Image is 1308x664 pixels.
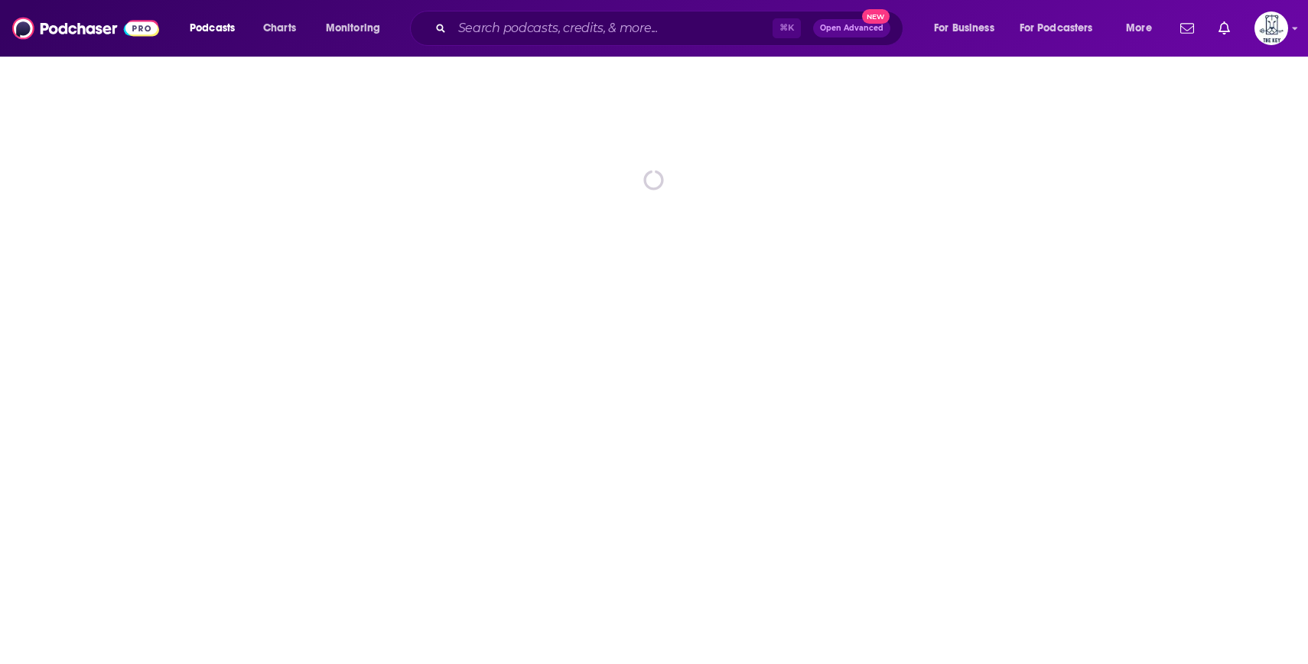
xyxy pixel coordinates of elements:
[1254,11,1288,45] img: User Profile
[315,16,400,41] button: open menu
[12,14,159,43] img: Podchaser - Follow, Share and Rate Podcasts
[190,18,235,39] span: Podcasts
[452,16,773,41] input: Search podcasts, credits, & more...
[1126,18,1152,39] span: More
[1010,16,1115,41] button: open menu
[253,16,305,41] a: Charts
[813,19,890,37] button: Open AdvancedNew
[263,18,296,39] span: Charts
[425,11,918,46] div: Search podcasts, credits, & more...
[1254,11,1288,45] button: Show profile menu
[179,16,255,41] button: open menu
[1254,11,1288,45] span: Logged in as TheKeyPR
[1174,15,1200,41] a: Show notifications dropdown
[326,18,380,39] span: Monitoring
[934,18,994,39] span: For Business
[1212,15,1236,41] a: Show notifications dropdown
[820,24,883,32] span: Open Advanced
[1115,16,1171,41] button: open menu
[862,9,890,24] span: New
[1020,18,1093,39] span: For Podcasters
[773,18,801,38] span: ⌘ K
[923,16,1014,41] button: open menu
